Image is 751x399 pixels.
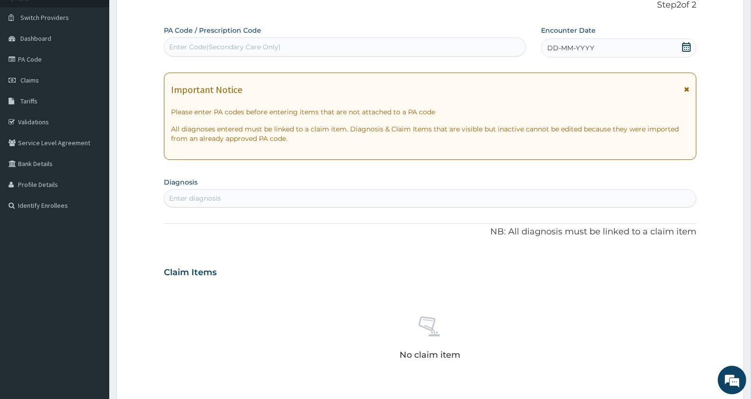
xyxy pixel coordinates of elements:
img: d_794563401_company_1708531726252_794563401 [18,47,38,71]
label: Encounter Date [541,26,596,35]
div: Minimize live chat window [156,5,179,28]
span: We're online! [55,120,131,215]
span: Switch Providers [20,13,69,22]
span: DD-MM-YYYY [547,43,594,53]
span: Claims [20,76,39,84]
p: Please enter PA codes before entering items that are not attached to a PA code [171,107,689,117]
p: NB: All diagnosis must be linked to a claim item [164,226,696,238]
span: Dashboard [20,34,51,43]
div: Enter Code(Secondary Care Only) [169,42,281,52]
h3: Claim Items [164,268,217,278]
label: Diagnosis [164,177,198,187]
label: PA Code / Prescription Code [164,26,261,35]
div: Chat with us now [49,53,160,65]
p: No claim item [399,350,460,360]
div: Enter diagnosis [169,194,221,203]
p: All diagnoses entered must be linked to a claim item. Diagnosis & Claim Items that are visible bu... [171,124,689,143]
textarea: Type your message and hit 'Enter' [5,259,181,292]
span: Tariffs [20,97,38,105]
h1: Important Notice [171,84,242,95]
